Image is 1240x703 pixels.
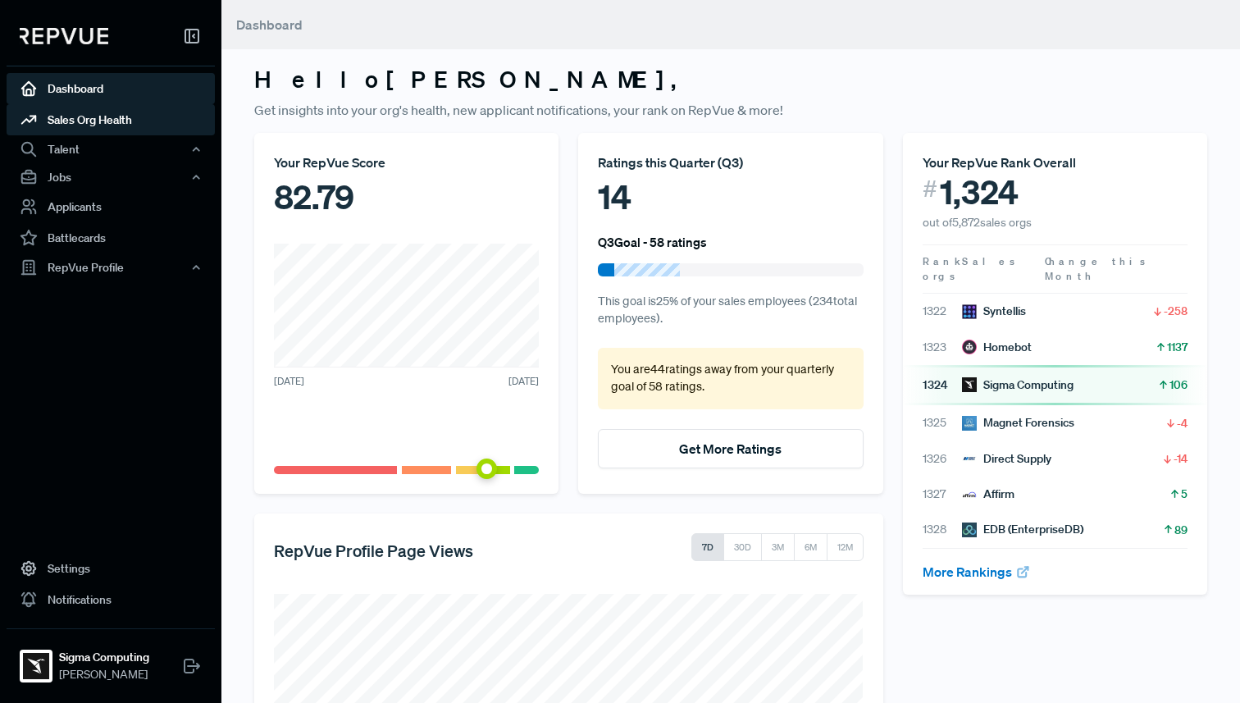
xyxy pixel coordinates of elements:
[20,28,108,44] img: RepVue
[923,564,1031,580] a: More Rankings
[7,191,215,222] a: Applicants
[1174,450,1188,467] span: -14
[7,553,215,584] a: Settings
[274,153,539,172] div: Your RepVue Score
[7,73,215,104] a: Dashboard
[923,303,962,320] span: 1322
[923,414,962,431] span: 1325
[794,533,827,561] button: 6M
[962,414,1074,431] div: Magnet Forensics
[923,339,962,356] span: 1323
[827,533,864,561] button: 12M
[923,172,937,206] span: #
[7,104,215,135] a: Sales Org Health
[923,154,1076,171] span: Your RepVue Rank Overall
[7,135,215,163] button: Talent
[59,666,149,683] span: [PERSON_NAME]
[1169,377,1188,393] span: 106
[1167,339,1188,355] span: 1137
[962,450,1051,468] div: Direct Supply
[962,340,977,354] img: Homebot
[1164,303,1188,319] span: -258
[274,172,539,221] div: 82.79
[611,361,850,396] p: You are 44 ratings away from your quarterly goal of 58 ratings .
[962,377,977,392] img: Sigma Computing
[598,172,863,221] div: 14
[962,377,1074,394] div: Sigma Computing
[59,649,149,666] strong: Sigma Computing
[923,450,962,468] span: 1326
[598,153,863,172] div: Ratings this Quarter ( Q3 )
[962,487,977,502] img: Affirm
[7,253,215,281] button: RepVue Profile
[923,254,962,269] span: Rank
[962,521,1083,538] div: EDB (EnterpriseDB)
[962,451,977,466] img: Direct Supply
[923,521,962,538] span: 1328
[7,163,215,191] button: Jobs
[274,374,304,389] span: [DATE]
[274,541,473,560] h5: RepVue Profile Page Views
[508,374,539,389] span: [DATE]
[598,235,707,249] h6: Q3 Goal - 58 ratings
[962,486,1014,503] div: Affirm
[1174,522,1188,538] span: 89
[962,339,1032,356] div: Homebot
[923,215,1032,230] span: out of 5,872 sales orgs
[1177,415,1188,431] span: -4
[1045,254,1148,283] span: Change this Month
[1181,486,1188,502] span: 5
[254,66,1207,94] h3: Hello [PERSON_NAME] ,
[236,16,303,33] span: Dashboard
[923,254,1018,283] span: Sales orgs
[962,523,977,537] img: EDB (EnterpriseDB)
[7,222,215,253] a: Battlecards
[254,100,1207,120] p: Get insights into your org's health, new applicant notifications, your rank on RepVue & more!
[940,172,1019,212] span: 1,324
[598,293,863,328] p: This goal is 25 % of your sales employees ( 234 total employees).
[962,304,977,319] img: Syntellis
[923,486,962,503] span: 1327
[598,429,863,468] button: Get More Ratings
[962,416,977,431] img: Magnet Forensics
[7,628,215,690] a: Sigma ComputingSigma Computing[PERSON_NAME]
[761,533,795,561] button: 3M
[691,533,724,561] button: 7D
[962,303,1026,320] div: Syntellis
[923,377,962,394] span: 1324
[723,533,762,561] button: 30D
[7,584,215,615] a: Notifications
[23,653,49,679] img: Sigma Computing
